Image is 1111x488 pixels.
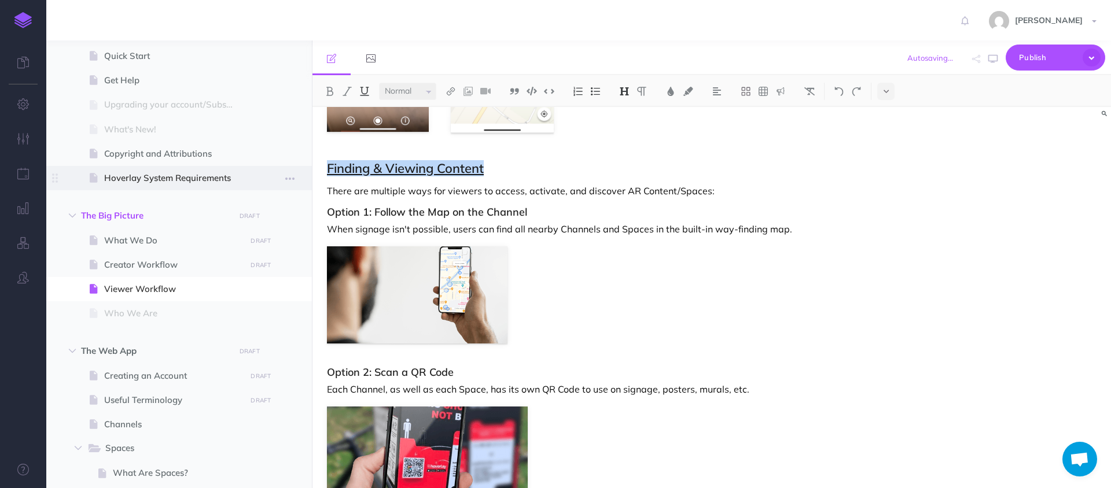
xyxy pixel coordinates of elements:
[544,87,554,95] img: Inline code button
[104,234,242,247] span: What We Do
[446,87,456,96] img: Link button
[14,12,32,28] img: logo-mark.svg
[509,87,520,96] img: Blockquote button
[758,87,768,96] img: Create table button
[104,171,242,185] span: Hoverlay System Requirements
[247,369,275,383] button: DRAFT
[104,73,242,87] span: Get Help
[104,49,242,63] span: Quick Start
[1006,45,1105,71] button: Publish
[480,87,491,96] img: Add video button
[327,222,857,236] p: When signage isn't possible, users can find all nearby Channels and Spaces in the built-in way-fi...
[327,206,857,218] h3: Option 1: Follow the Map on the Channel
[104,123,242,136] span: What's New!
[247,234,275,247] button: DRAFT
[712,87,722,96] img: Alignment dropdown menu button
[104,147,242,161] span: Copyright and Attributions
[327,382,857,396] p: Each Channel, as well as each Space, has its own QR Code to use on signage, posters, murals, etc.
[104,282,242,296] span: Viewer Workflow
[81,344,228,358] span: The Web App
[619,87,630,96] img: Headings dropdown button
[463,87,473,96] img: Add image button
[665,87,676,96] img: Text color button
[104,306,242,320] span: Who We Are
[327,160,484,176] u: Finding & Viewing Content
[573,87,583,96] img: Ordered list button
[637,87,647,96] img: Paragraph button
[683,87,693,96] img: Text background color button
[104,393,242,407] span: Useful Terminology
[1009,15,1088,25] span: [PERSON_NAME]
[804,87,815,96] img: Clear styles button
[104,417,242,431] span: Channels
[342,87,352,96] img: Italic button
[775,87,786,96] img: Callout dropdown menu button
[251,372,271,380] small: DRAFT
[240,347,260,355] small: DRAFT
[105,441,225,456] span: Spaces
[590,87,601,96] img: Unordered list button
[251,397,271,404] small: DRAFT
[104,258,242,272] span: Creator Workflow
[113,466,242,480] span: What Are Spaces?
[327,246,507,343] img: KT0lSTo4IgGk3ovCLVym.png
[527,87,537,95] img: Code block button
[251,237,271,245] small: DRAFT
[235,209,264,223] button: DRAFT
[1062,442,1097,476] div: Open chat
[359,87,370,96] img: Underline button
[104,98,242,112] span: Upgrading your account/Subscriptions/tiers
[327,184,857,198] p: There are multiple ways for viewers to access, activate, and discover AR Content/Spaces:
[235,345,264,358] button: DRAFT
[247,394,275,407] button: DRAFT
[907,53,953,62] span: Autosaving...
[1019,49,1077,66] span: Publish
[851,87,862,96] img: Redo
[251,261,271,269] small: DRAFT
[989,11,1009,31] img: 77ccc8640e6810896caf63250b60dd8b.jpg
[247,258,275,272] button: DRAFT
[104,369,242,383] span: Creating an Account
[240,212,260,220] small: DRAFT
[325,87,335,96] img: Bold button
[327,367,857,378] h3: Option 2: Scan a QR Code
[81,209,228,223] span: The Big Picture
[834,87,844,96] img: Undo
